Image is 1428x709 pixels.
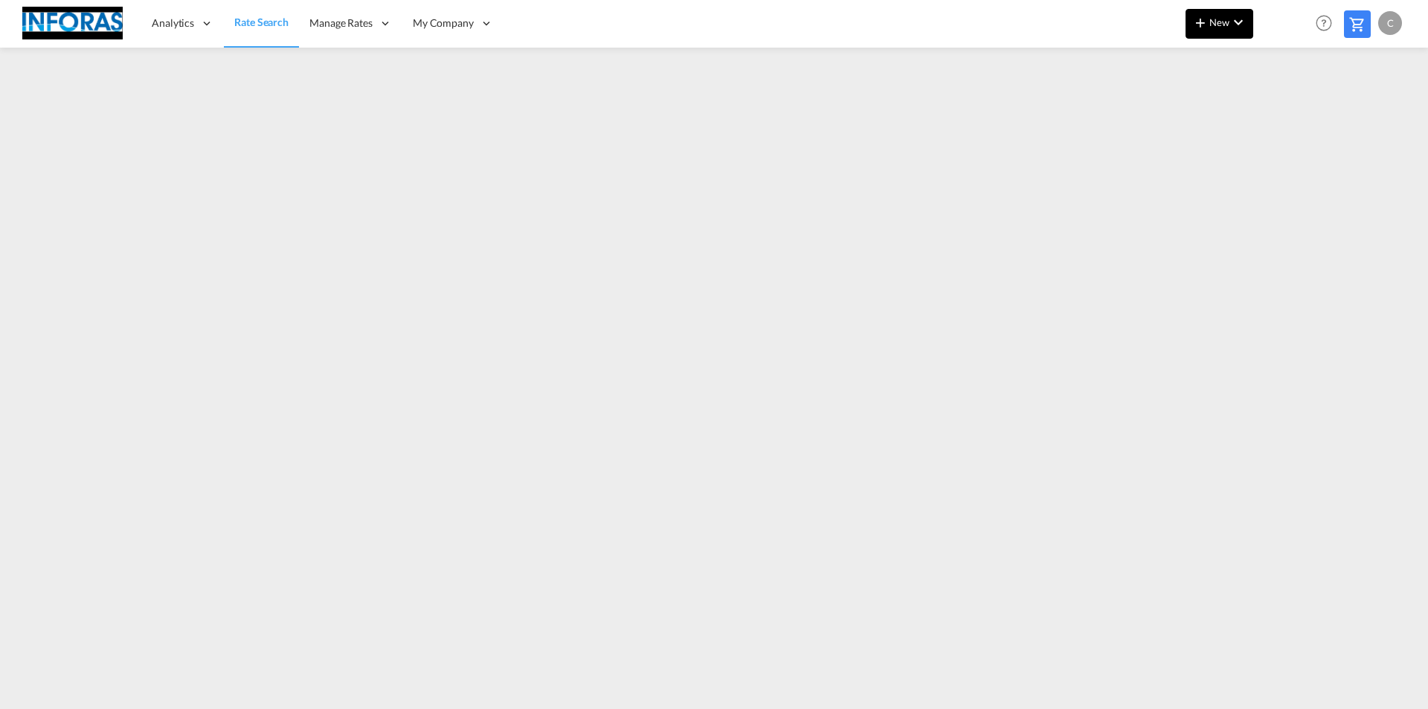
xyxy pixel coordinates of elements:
span: Analytics [152,16,194,31]
div: Help [1311,10,1344,37]
img: eff75c7098ee11eeb65dd1c63e392380.jpg [22,7,123,40]
md-icon: icon-chevron-down [1229,13,1247,31]
span: New [1191,16,1247,28]
span: Help [1311,10,1337,36]
span: Manage Rates [309,16,373,31]
button: icon-plus 400-fgNewicon-chevron-down [1186,9,1253,39]
div: C [1378,11,1402,35]
md-icon: icon-plus 400-fg [1191,13,1209,31]
span: My Company [413,16,474,31]
span: Rate Search [234,16,289,28]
